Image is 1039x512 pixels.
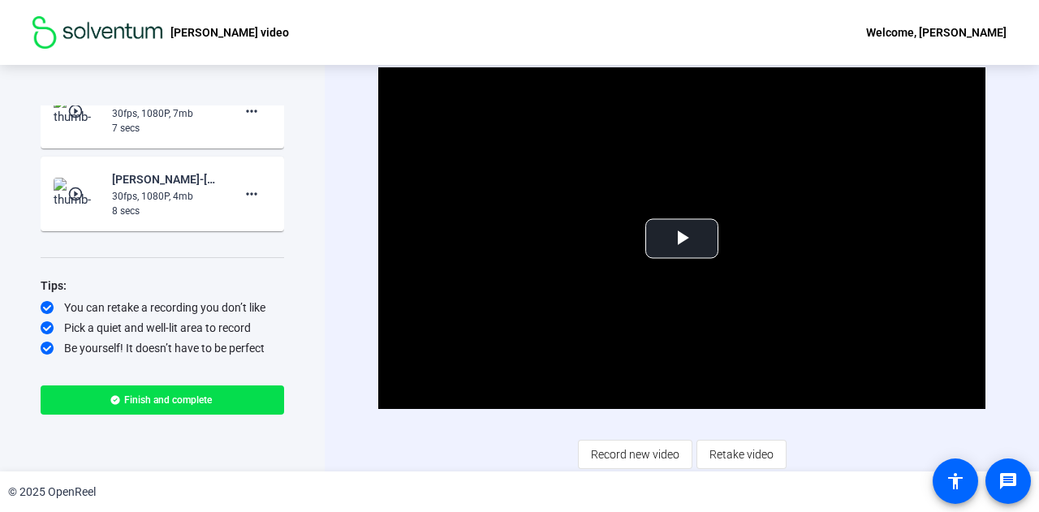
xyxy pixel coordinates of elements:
mat-icon: message [998,471,1018,491]
span: Finish and complete [124,394,212,407]
button: Finish and complete [41,385,284,415]
div: 30fps, 1080P, 7mb [112,106,221,121]
mat-icon: more_horiz [242,101,261,121]
mat-icon: more_horiz [242,184,261,204]
p: [PERSON_NAME] video [170,23,289,42]
mat-icon: play_circle_outline [67,103,87,119]
div: [PERSON_NAME]-[PERSON_NAME] video-[PERSON_NAME] video-1755793178717-webcam [112,170,221,189]
div: Tips: [41,276,284,295]
div: Be yourself! It doesn’t have to be perfect [41,340,284,356]
div: 7 secs [112,121,221,136]
div: Welcome, [PERSON_NAME] [866,23,1007,42]
div: Pick a quiet and well-lit area to record [41,320,284,336]
div: © 2025 OpenReel [8,484,96,501]
mat-icon: accessibility [946,471,965,491]
img: thumb-nail [54,178,101,210]
div: Video Player [378,67,985,409]
button: Record new video [578,440,692,469]
span: Retake video [709,439,774,470]
img: OpenReel logo [32,16,162,49]
div: 8 secs [112,204,221,218]
span: Record new video [591,439,679,470]
img: thumb-nail [54,95,101,127]
mat-icon: play_circle_outline [67,186,87,202]
div: You can retake a recording you don’t like [41,299,284,316]
button: Retake video [696,440,787,469]
div: 30fps, 1080P, 4mb [112,189,221,204]
button: Play Video [645,218,718,258]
